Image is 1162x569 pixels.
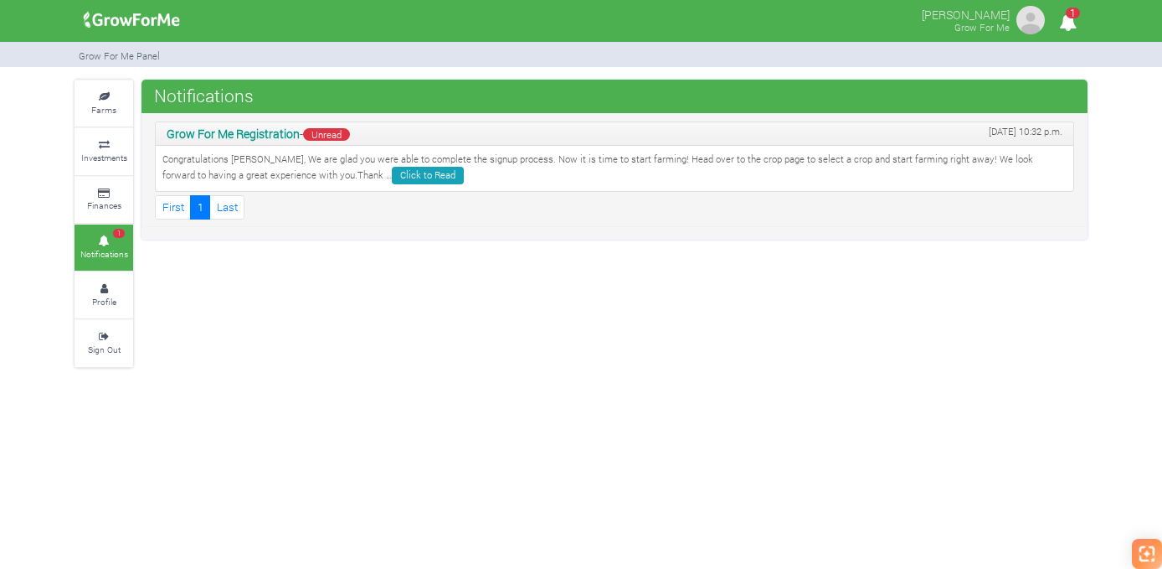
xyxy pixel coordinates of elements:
i: Notifications [1051,3,1084,41]
span: [DATE] 10:32 p.m. [989,125,1062,139]
img: growforme image [1014,3,1047,37]
a: Finances [75,177,133,223]
small: Grow For Me Panel [79,49,160,62]
a: First [155,195,191,220]
a: Investments [75,128,133,174]
p: [PERSON_NAME] [922,3,1010,23]
small: Investments [81,152,127,163]
a: 1 [190,195,210,220]
span: Unread [303,128,350,141]
b: Grow For Me Registration [167,126,300,142]
small: Sign Out [88,344,121,355]
a: 1 [1051,16,1084,32]
a: Farms [75,80,133,127]
span: 1 [113,229,125,239]
p: Congratulations [PERSON_NAME], We are glad you were able to complete the signup process. Now it i... [162,153,1067,184]
img: growforme image [78,3,186,37]
span: Notifications [150,79,258,112]
small: Grow For Me [954,21,1010,34]
span: 1 [1066,8,1080,18]
a: Sign Out [75,320,133,366]
small: Profile [92,296,116,308]
small: Notifications [80,248,128,260]
a: Profile [75,272,133,318]
a: Last [209,195,244,220]
p: - [167,125,1062,142]
a: Click to Read [392,167,464,184]
small: Farms [91,104,116,116]
a: 1 Notifications [75,225,133,271]
nav: Page Navigation [155,195,1074,220]
small: Finances [87,199,121,211]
